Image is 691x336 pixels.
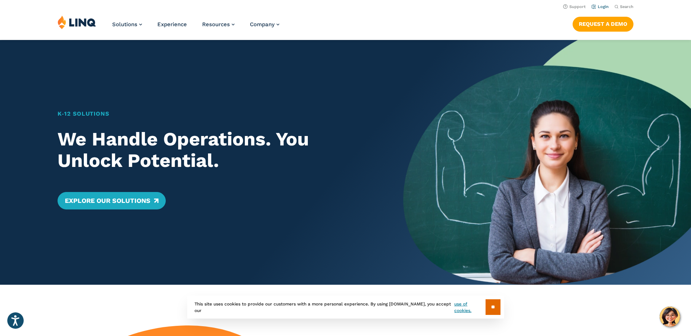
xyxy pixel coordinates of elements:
[615,4,633,9] button: Open Search Bar
[58,15,96,29] img: LINQ | K‑12 Software
[58,109,375,118] h1: K‑12 Solutions
[202,21,230,28] span: Resources
[187,296,504,319] div: This site uses cookies to provide our customers with a more personal experience. By using [DOMAIN...
[250,21,279,28] a: Company
[157,21,187,28] a: Experience
[112,15,279,39] nav: Primary Navigation
[573,15,633,31] nav: Button Navigation
[592,4,609,9] a: Login
[112,21,142,28] a: Solutions
[573,17,633,31] a: Request a Demo
[660,307,680,327] button: Hello, have a question? Let’s chat.
[454,301,485,314] a: use of cookies.
[563,4,586,9] a: Support
[620,4,633,9] span: Search
[112,21,137,28] span: Solutions
[250,21,275,28] span: Company
[403,40,691,285] img: Home Banner
[58,192,166,209] a: Explore Our Solutions
[58,128,375,172] h2: We Handle Operations. You Unlock Potential.
[202,21,235,28] a: Resources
